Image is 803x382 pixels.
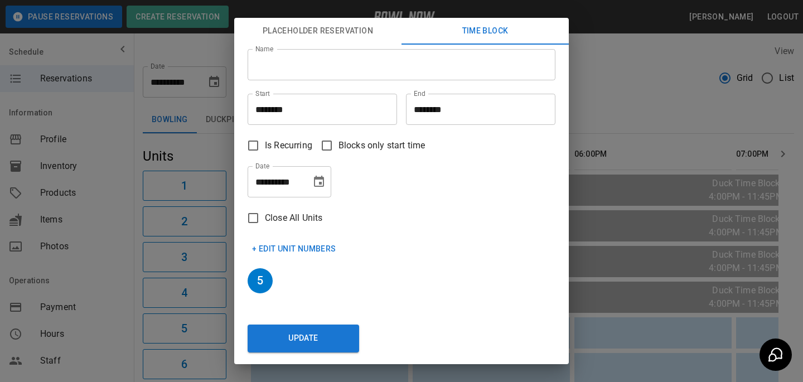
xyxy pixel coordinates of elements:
label: Start [255,89,270,98]
button: Update [248,325,359,352]
span: Close All Units [265,211,322,225]
input: Choose time, selected time is 4:00 PM [248,94,389,125]
h6: 5 [248,268,273,293]
span: Blocks only start time [338,139,425,152]
span: Is Recurring [265,139,312,152]
input: Choose time, selected time is 5:00 PM [406,94,548,125]
button: Placeholder Reservation [234,18,401,45]
button: Time Block [401,18,569,45]
button: + Edit Unit Numbers [248,239,341,259]
label: End [414,89,425,98]
button: Choose date, selected date is Sep 11, 2025 [308,171,330,193]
